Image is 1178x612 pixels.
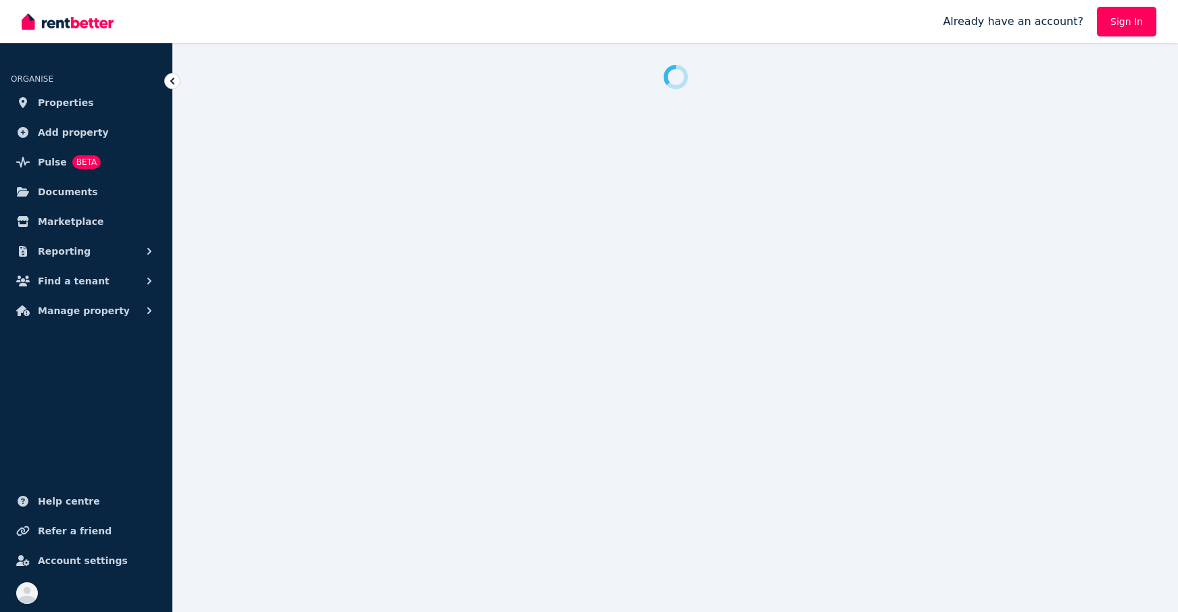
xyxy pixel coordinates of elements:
[38,154,67,170] span: Pulse
[11,517,162,544] a: Refer a friend
[38,213,103,230] span: Marketplace
[11,178,162,205] a: Documents
[11,89,162,116] a: Properties
[1097,7,1156,36] a: Sign In
[38,493,100,509] span: Help centre
[38,184,98,200] span: Documents
[11,238,162,265] button: Reporting
[22,11,114,32] img: RentBetter
[11,149,162,176] a: PulseBETA
[11,488,162,515] a: Help centre
[38,243,91,259] span: Reporting
[943,14,1083,30] span: Already have an account?
[38,273,109,289] span: Find a tenant
[11,297,162,324] button: Manage property
[11,547,162,574] a: Account settings
[38,124,109,141] span: Add property
[11,119,162,146] a: Add property
[38,303,130,319] span: Manage property
[38,523,112,539] span: Refer a friend
[38,95,94,111] span: Properties
[72,155,101,169] span: BETA
[38,553,128,569] span: Account settings
[11,74,53,84] span: ORGANISE
[11,208,162,235] a: Marketplace
[11,267,162,295] button: Find a tenant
